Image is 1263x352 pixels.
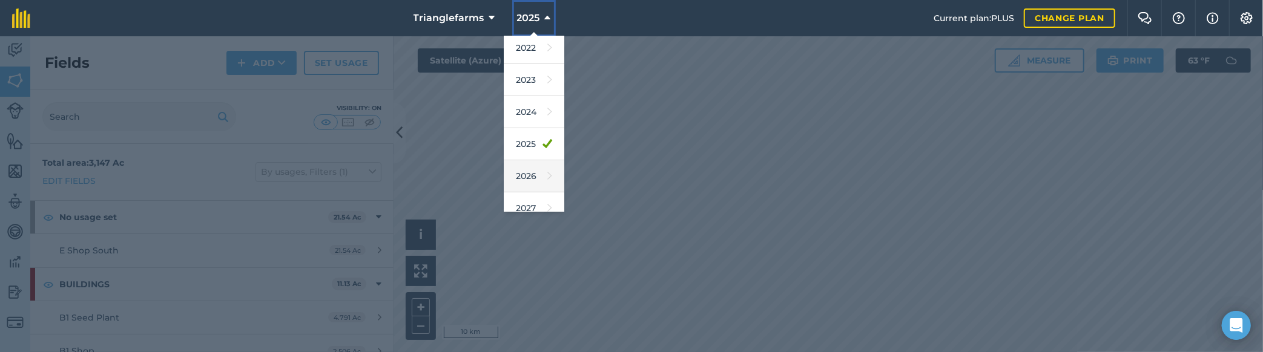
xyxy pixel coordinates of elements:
[1138,12,1152,24] img: Two speech bubbles overlapping with the left bubble in the forefront
[504,192,564,224] a: 2027
[504,160,564,192] a: 2026
[1024,8,1115,28] a: Change plan
[504,32,564,64] a: 2022
[504,64,564,96] a: 2023
[1172,12,1186,24] img: A question mark icon
[414,11,484,25] span: Trianglefarms
[934,11,1014,25] span: Current plan : PLUS
[504,128,564,160] a: 2025
[12,8,30,28] img: fieldmargin Logo
[504,96,564,128] a: 2024
[1222,311,1251,340] div: Open Intercom Messenger
[1207,11,1219,25] img: svg+xml;base64,PHN2ZyB4bWxucz0iaHR0cDovL3d3dy53My5vcmcvMjAwMC9zdmciIHdpZHRoPSIxNyIgaGVpZ2h0PSIxNy...
[517,11,540,25] span: 2025
[1239,12,1254,24] img: A cog icon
